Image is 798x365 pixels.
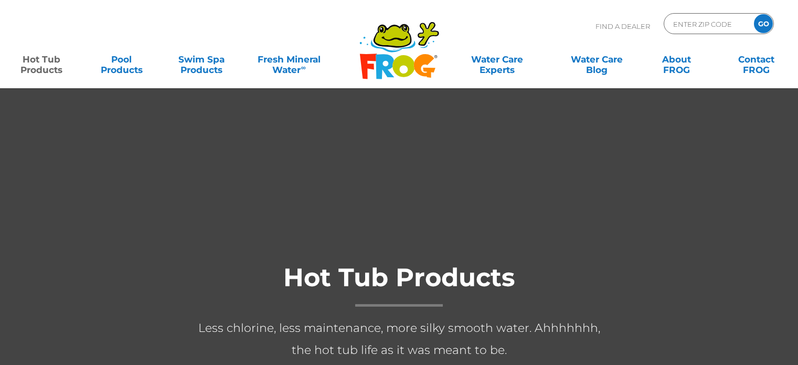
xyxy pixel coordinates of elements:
[301,64,305,71] sup: ∞
[726,49,788,70] a: ContactFROG
[171,49,232,70] a: Swim SpaProducts
[189,264,609,307] h1: Hot Tub Products
[595,13,650,39] p: Find A Dealer
[446,49,548,70] a: Water CareExperts
[672,16,743,32] input: Zip Code Form
[90,49,152,70] a: PoolProducts
[10,49,72,70] a: Hot TubProducts
[566,49,627,70] a: Water CareBlog
[754,14,773,33] input: GO
[645,49,707,70] a: AboutFROG
[189,317,609,361] p: Less chlorine, less maintenance, more silky smooth water. Ahhhhhhh, the hot tub life as it was me...
[250,49,328,70] a: Fresh MineralWater∞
